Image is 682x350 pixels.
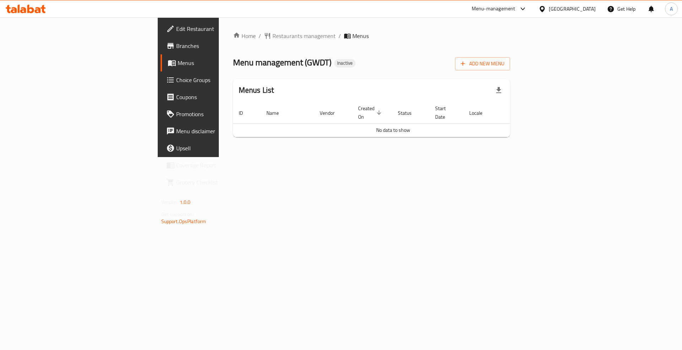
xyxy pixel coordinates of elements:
[339,32,341,40] li: /
[272,32,336,40] span: Restaurants management
[334,60,356,66] span: Inactive
[472,5,515,13] div: Menu-management
[161,217,206,226] a: Support.OpsPlatform
[233,102,553,137] table: enhanced table
[176,161,266,169] span: Coverage Report
[233,32,510,40] nav: breadcrumb
[161,157,272,174] a: Coverage Report
[180,198,191,207] span: 1.0.0
[161,71,272,88] a: Choice Groups
[398,109,421,117] span: Status
[233,54,331,70] span: Menu management ( GWDT )
[161,37,272,54] a: Branches
[161,20,272,37] a: Edit Restaurant
[178,59,266,67] span: Menus
[469,109,492,117] span: Locale
[435,104,455,121] span: Start Date
[358,104,384,121] span: Created On
[161,54,272,71] a: Menus
[320,109,344,117] span: Vendor
[161,123,272,140] a: Menu disclaimer
[176,127,266,135] span: Menu disclaimer
[500,102,553,124] th: Actions
[176,25,266,33] span: Edit Restaurant
[455,57,510,70] button: Add New Menu
[161,210,194,219] span: Get support on:
[490,82,507,99] div: Export file
[176,76,266,84] span: Choice Groups
[176,110,266,118] span: Promotions
[461,59,504,68] span: Add New Menu
[161,106,272,123] a: Promotions
[670,5,673,13] span: A
[161,198,179,207] span: Version:
[334,59,356,68] div: Inactive
[352,32,369,40] span: Menus
[176,144,266,152] span: Upsell
[161,88,272,106] a: Coupons
[239,85,274,96] h2: Menus List
[161,174,272,191] a: Grocery Checklist
[264,32,336,40] a: Restaurants management
[266,109,288,117] span: Name
[239,109,252,117] span: ID
[176,93,266,101] span: Coupons
[176,178,266,187] span: Grocery Checklist
[161,140,272,157] a: Upsell
[376,125,410,135] span: No data to show
[176,42,266,50] span: Branches
[549,5,596,13] div: [GEOGRAPHIC_DATA]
